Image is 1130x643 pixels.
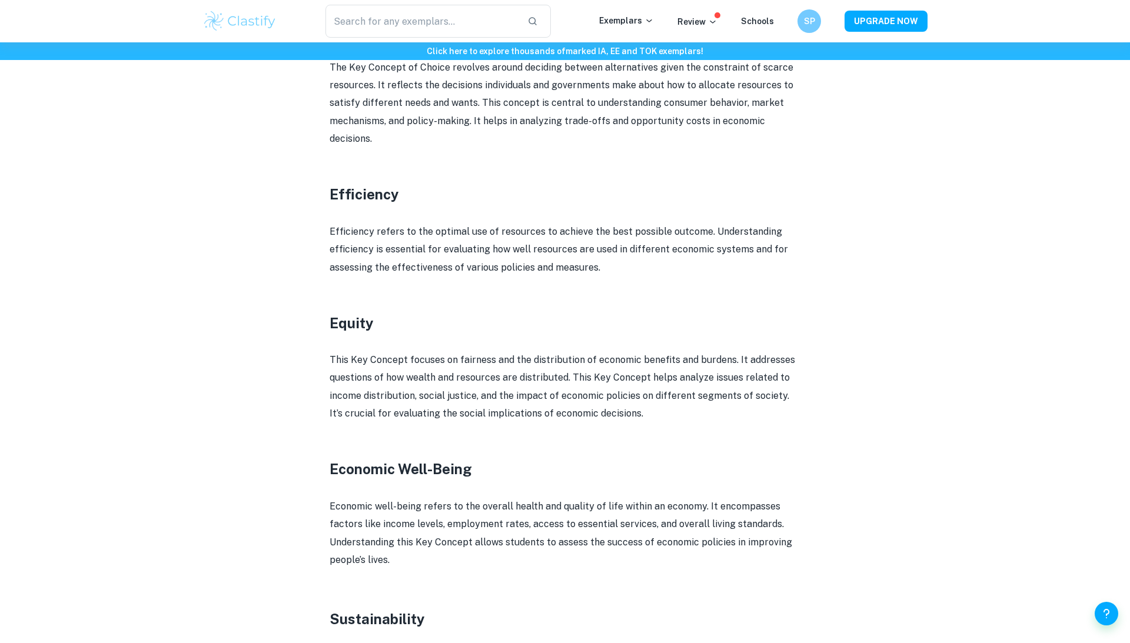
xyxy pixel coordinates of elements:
p: Exemplars [599,14,654,27]
h3: Efficiency [330,184,800,205]
h3: Economic Well-Being [330,458,800,479]
p: This Key Concept focuses on fairness and the distribution of economic benefits and burdens. It ad... [330,351,800,423]
p: Efficiency refers to the optimal use of resources to achieve the best possible outcome. Understan... [330,223,800,276]
button: UPGRADE NOW [845,11,928,32]
img: Clastify logo [202,9,277,33]
a: Schools [741,16,774,26]
button: SP [797,9,821,33]
button: Help and Feedback [1095,602,1118,625]
p: The Key Concept of Choice revolves around deciding between alternatives given the constraint of s... [330,59,800,148]
h6: Click here to explore thousands of marked IA, EE and TOK exemplars ! [2,45,1128,58]
p: Economic well-being refers to the overall health and quality of life within an economy. It encomp... [330,498,800,569]
p: Review [677,15,717,28]
h3: Equity [330,312,800,334]
h6: SP [803,15,816,28]
h3: Sustainability [330,608,800,629]
input: Search for any exemplars... [325,5,518,38]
